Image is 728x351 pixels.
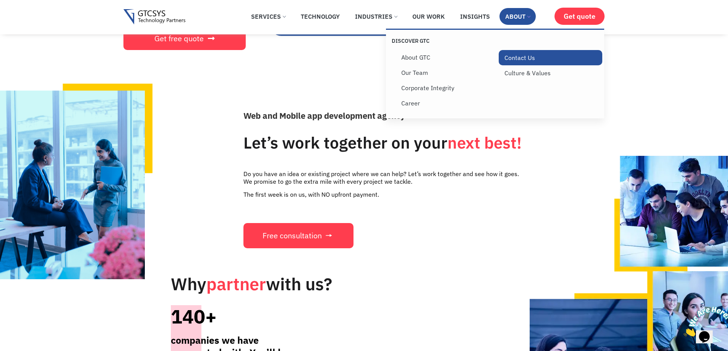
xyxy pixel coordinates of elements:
img: Chat attention grabber [3,3,50,33]
span: Get free quote [154,35,204,42]
a: About [499,8,536,25]
a: Contact Us [499,50,602,65]
a: About GTC [396,50,499,65]
a: Industries [349,8,403,25]
span: partner [206,273,266,295]
a: Get quote [555,8,605,25]
a: Our Work [407,8,451,25]
span: Get quote [564,12,595,20]
h3: Why with us? [171,273,339,294]
h2: Let’s work together on your [243,135,572,151]
a: Free consultation [243,223,353,248]
a: Insights [454,8,496,25]
img: Gtcsys logo [123,9,186,25]
p: The first week is on us, with NO upfront payment. [243,191,520,198]
a: Our Team [396,65,499,80]
a: Culture & Values [499,65,602,81]
a: Corporate Integrity [396,80,499,95]
a: Get free quote [123,27,246,50]
a: Career [396,95,499,111]
h3: 140+ [171,305,298,328]
a: Services [245,8,291,25]
iframe: chat widget [681,303,728,340]
p: Discover GTC [392,37,495,44]
p: Web and Mobile app development agency [243,109,572,122]
p: Do you have an idea or existing project where we can help? Let’s work together and see how it goe... [243,170,520,185]
a: Technology [295,8,345,25]
span: Free consultation [263,232,322,239]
